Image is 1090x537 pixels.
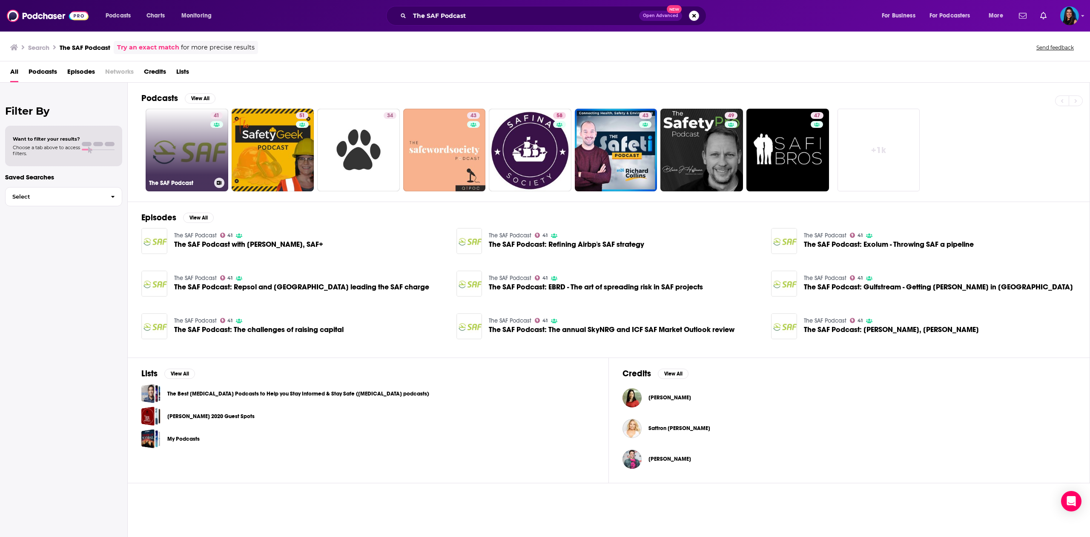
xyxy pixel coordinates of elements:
span: 47 [814,112,820,120]
a: Kris Safarova [648,394,691,401]
img: Podchaser - Follow, Share and Rate Podcasts [7,8,89,24]
button: View All [185,93,215,104]
a: Saffron Barker [648,425,710,432]
span: 41 [542,319,548,323]
span: Logged in as kateyquinn [1060,6,1079,25]
h3: The SAF Podcast [60,43,110,52]
button: Open AdvancedNew [639,11,682,21]
a: 41 [850,233,863,238]
a: 41 [210,112,223,119]
a: CreditsView All [622,368,688,379]
img: The SAF Podcast: Refining Airbp's SAF strategy [456,228,482,254]
span: 43 [470,112,476,120]
a: The Best Coronavirus Podcasts to Help you Stay Informed & Stay Safe (COVID-19 podcasts) [141,384,161,403]
span: For Business [882,10,915,22]
h3: Search [28,43,49,52]
a: 34 [317,109,400,191]
span: The SAF Podcast with [PERSON_NAME], SAF+ [174,241,323,248]
a: ListsView All [141,368,195,379]
a: Bryan Safi [622,450,642,469]
a: The SAF Podcast: Exolum - Throwing SAF a pipeline [804,241,974,248]
span: All [10,65,18,82]
a: +1k [838,109,920,191]
span: 41 [542,234,548,237]
img: The SAF Podcast: EBRD - The art of spreading risk in SAF projects [456,271,482,297]
img: User Profile [1060,6,1079,25]
button: Bryan SafiBryan Safi [622,445,1076,473]
a: 47 [746,109,829,191]
a: The SAF Podcast [804,317,846,324]
h2: Podcasts [141,93,178,104]
span: Episodes [67,65,95,82]
a: 43 [467,112,480,119]
span: The SAF Podcast: [PERSON_NAME], [PERSON_NAME] [804,326,979,333]
span: [PERSON_NAME] [648,394,691,401]
a: 51 [232,109,314,191]
a: 49 [725,112,737,119]
span: 41 [858,276,863,280]
a: The SAF Podcast: EBRD - The art of spreading risk in SAF projects [489,283,703,291]
p: Saved Searches [5,173,122,181]
img: Kris Safarova [622,388,642,407]
div: Open Intercom Messenger [1061,491,1081,511]
a: The SAF Podcast [489,317,531,324]
img: The SAF Podcast: Gulfstream - Getting sandy in SAF's beachhead [771,271,797,297]
button: open menu [175,9,223,23]
a: The Best [MEDICAL_DATA] Podcasts to Help you Stay Informed & Stay Safe ([MEDICAL_DATA] podcasts) [167,389,429,398]
a: 34 [384,112,396,119]
a: The SAF Podcast: The challenges of raising capital [141,313,167,339]
a: Lists [176,65,189,82]
a: 43 [639,112,652,119]
a: My Podcasts [141,429,161,448]
button: open menu [924,9,983,23]
a: 43 [575,109,657,191]
a: 41 [850,318,863,323]
a: The SAF Podcast: Refining Airbp's SAF strategy [489,241,644,248]
a: Podcasts [29,65,57,82]
a: PodcastsView All [141,93,215,104]
a: The SAF Podcast [174,274,217,282]
img: The SAF Podcast: Exolum - Throwing SAF a pipeline [771,228,797,254]
button: View All [164,369,195,379]
input: Search podcasts, credits, & more... [410,9,639,23]
img: The SAF Podcast: Repsol and Spain leading the SAF charge [141,271,167,297]
span: 41 [858,234,863,237]
button: Saffron BarkerSaffron Barker [622,415,1076,442]
span: Monitoring [181,10,212,22]
h2: Lists [141,368,158,379]
a: 41 [220,275,233,280]
a: Credits [144,65,166,82]
button: View All [658,369,688,379]
a: 58 [489,109,571,191]
span: The SAF Podcast: Repsol and [GEOGRAPHIC_DATA] leading the SAF charge [174,283,429,291]
button: View All [183,213,214,223]
a: Show notifications dropdown [1037,9,1050,23]
a: 41 [535,318,548,323]
span: 41 [214,112,219,120]
span: Choose a tab above to access filters. [13,144,80,156]
img: The SAF Podcast with Jean Paquin, SAF+ [141,228,167,254]
a: The SAF Podcast with Jean Paquin, SAF+ [174,241,323,248]
img: The SAF Podcast: The annual SkyNRG and ICF SAF Market Outlook review [456,313,482,339]
a: The SAF Podcast [174,317,217,324]
a: My Podcasts [167,434,200,444]
button: open menu [100,9,142,23]
a: The SAF Podcast: The challenges of raising capital [174,326,344,333]
a: 41 [535,233,548,238]
a: Saffron Barker [622,419,642,438]
span: for more precise results [181,43,255,52]
a: 43 [403,109,486,191]
h3: The SAF Podcast [149,179,211,187]
a: [PERSON_NAME] 2020 Guest Spots [167,412,255,421]
span: Saffron [PERSON_NAME] [648,425,710,432]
